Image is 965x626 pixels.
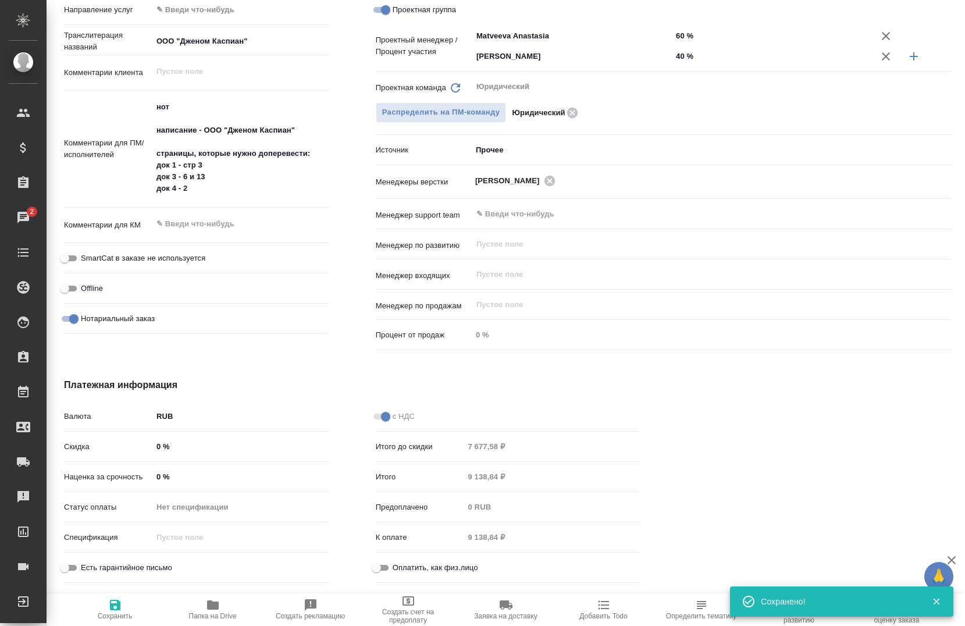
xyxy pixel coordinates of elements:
[164,593,262,626] button: Папка на Drive
[653,593,750,626] button: Определить тематику
[376,441,464,453] p: Итого до скидки
[376,102,507,123] button: Распределить на ПМ-команду
[464,529,641,546] input: Пустое поле
[665,35,668,37] button: Open
[376,532,464,543] p: К оплате
[475,207,910,221] input: ✎ Введи что-нибудь
[64,219,152,231] p: Комментарии для КМ
[359,593,457,626] button: Создать счет на предоплату
[276,612,345,620] span: Создать рекламацию
[393,562,478,574] span: Оплатить, как физ.лицо
[376,176,472,188] p: Менеджеры верстки
[464,438,641,455] input: Пустое поле
[64,378,640,392] h4: Платежная информация
[64,532,152,543] p: Спецификация
[81,283,103,294] span: Offline
[156,4,315,16] div: ✎ Введи что-нибудь
[376,471,464,483] p: Итого
[393,411,415,422] span: с НДС
[382,106,500,119] span: Распределить на ПМ-команду
[152,438,329,455] input: ✎ Введи что-нибудь
[152,468,329,485] input: ✎ Введи что-нибудь
[64,501,152,513] p: Статус оплаты
[900,42,928,70] button: Добавить
[376,240,472,251] p: Менеджер по развитию
[924,562,953,591] button: 🙏
[152,97,329,198] textarea: нот написание - ООО "Дженом Каспиан" страницы, которые нужно доперевести: док 1 - стр 3 док 3 - 6...
[81,562,172,574] span: Есть гарантийное письмо
[152,407,329,426] div: RUB
[262,593,359,626] button: Создать рекламацию
[665,55,668,58] button: Open
[761,596,914,607] div: Сохранено!
[64,471,152,483] p: Наценка за срочность
[376,329,472,341] p: Процент от продаж
[376,82,446,94] p: Проектная команда
[376,270,472,282] p: Менеджер входящих
[189,612,237,620] span: Папка на Drive
[472,140,952,160] div: Прочее
[376,34,472,58] p: Проектный менеджер / Процент участия
[474,612,537,620] span: Заявка на доставку
[924,596,948,607] button: Закрыть
[464,468,641,485] input: Пустое поле
[64,67,152,79] p: Комментарии клиента
[376,144,472,156] p: Источник
[152,497,329,517] div: Нет спецификации
[64,411,152,422] p: Валюта
[376,209,472,221] p: Менеджер support team
[475,298,925,312] input: Пустое поле
[64,441,152,453] p: Скидка
[946,180,948,182] button: Open
[393,4,456,16] span: Проектная группа
[376,501,464,513] p: Предоплачено
[672,27,872,44] input: ✎ Введи что-нибудь
[152,529,329,546] input: Пустое поле
[457,593,555,626] button: Заявка на доставку
[66,593,164,626] button: Сохранить
[475,268,925,282] input: Пустое поле
[98,612,133,620] span: Сохранить
[672,48,872,65] input: ✎ Введи что-нибудь
[152,33,329,49] input: ✎ Введи что-нибудь
[464,499,641,515] input: Пустое поле
[666,612,736,620] span: Определить тематику
[555,593,653,626] button: Добавить Todo
[929,564,949,589] span: 🙏
[81,252,205,264] span: SmartCat в заказе не используется
[64,4,152,16] p: Направление услуг
[366,608,450,624] span: Создать счет на предоплату
[475,173,559,188] div: [PERSON_NAME]
[579,612,627,620] span: Добавить Todo
[23,206,41,218] span: 2
[376,102,507,123] span: В заказе уже есть ответственный ПМ или ПМ группа
[376,300,472,312] p: Менеджер по продажам
[64,137,152,161] p: Комментарии для ПМ/исполнителей
[475,237,925,251] input: Пустое поле
[946,213,948,215] button: Open
[64,30,152,53] p: Транслитерация названий
[3,203,44,232] a: 2
[472,326,952,343] input: Пустое поле
[81,313,155,325] span: Нотариальный заказ
[475,175,547,187] span: [PERSON_NAME]
[512,107,565,119] p: Юридический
